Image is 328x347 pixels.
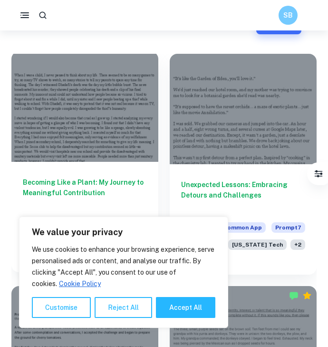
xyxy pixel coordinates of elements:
[271,222,305,233] span: Prompt 7
[283,10,294,20] h6: SB
[290,239,305,250] span: + 2
[95,297,152,318] button: Reject All
[11,54,158,275] a: Becoming Like a Plant: My Journey to Meaningful ContributionCommon AppPrompt1[GEOGRAPHIC_DATA][GE...
[302,291,312,300] div: Premium
[289,291,299,300] img: Marked
[228,239,287,250] span: [US_STATE] Tech
[32,297,91,318] button: Customise
[181,179,305,211] h6: Unexpected Lessons: Embracing Detours and Challenges
[219,222,266,233] span: Common App
[58,279,101,288] a: Cookie Policy
[23,177,147,208] h6: Becoming Like a Plant: My Journey to Meaningful Contribution
[170,54,317,275] a: Unexpected Lessons: Embracing Detours and ChallengesCommon AppPrompt7UIUC[US_STATE] Tech+2
[32,227,215,238] p: We value your privacy
[19,217,228,328] div: We value your privacy
[32,244,215,289] p: We use cookies to enhance your browsing experience, serve personalised ads or content, and analys...
[279,6,298,25] button: SB
[309,164,328,183] button: Filter
[156,297,215,318] button: Accept All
